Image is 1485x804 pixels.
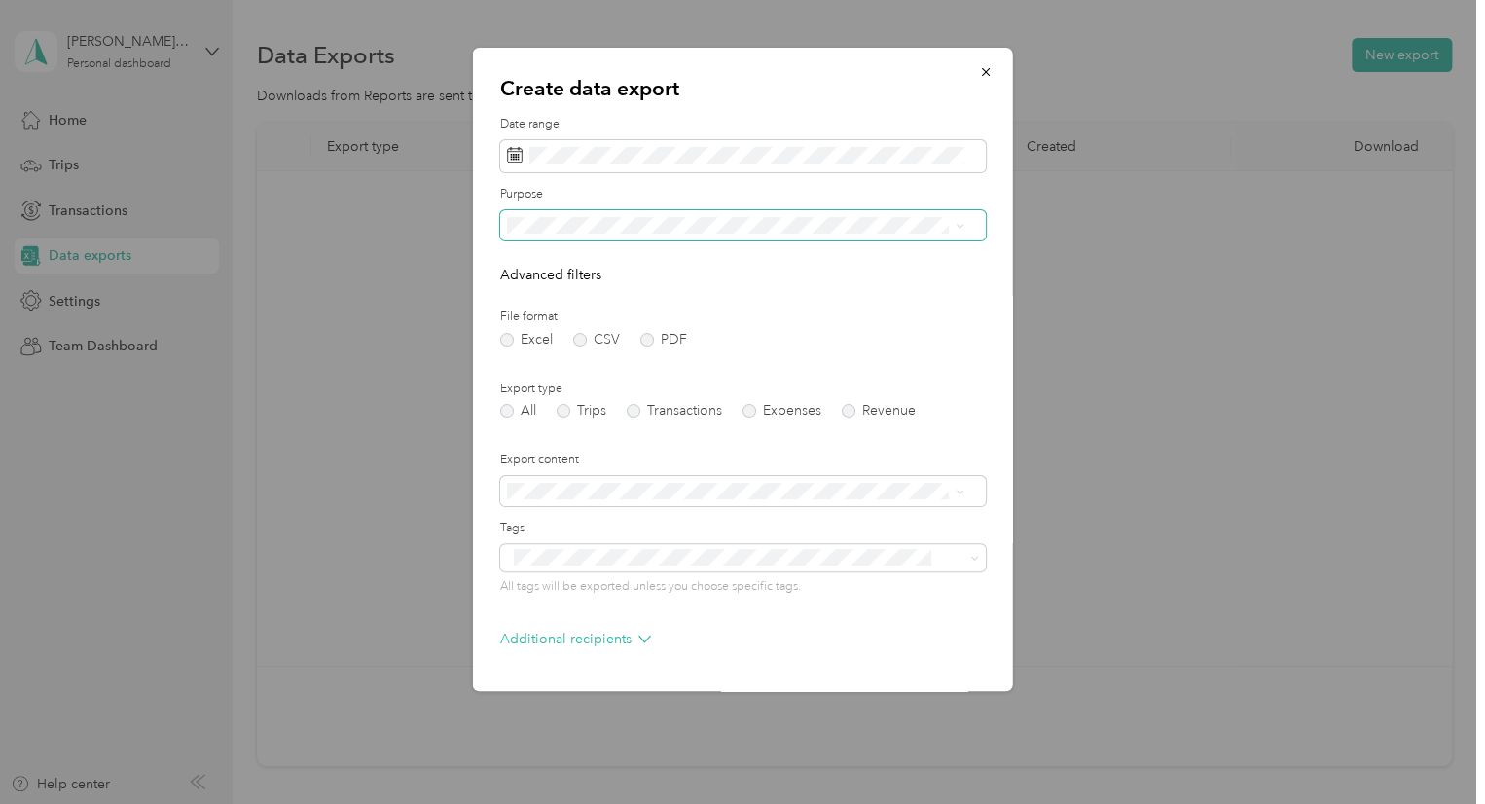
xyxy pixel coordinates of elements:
[500,186,986,203] label: Purpose
[640,333,687,347] label: PDF
[627,404,722,418] label: Transactions
[500,578,986,596] p: All tags will be exported unless you choose specific tags.
[500,309,986,326] label: File format
[742,404,821,418] label: Expenses
[500,520,986,537] label: Tags
[500,629,651,649] p: Additional recipients
[500,116,986,133] label: Date range
[500,381,986,398] label: Export type
[500,75,986,102] p: Create data export
[500,404,536,418] label: All
[500,265,986,285] p: Advanced filters
[842,404,916,418] label: Revenue
[500,333,553,347] label: Excel
[1376,695,1485,804] iframe: Everlance-gr Chat Button Frame
[500,452,986,469] label: Export content
[557,404,606,418] label: Trips
[573,333,620,347] label: CSV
